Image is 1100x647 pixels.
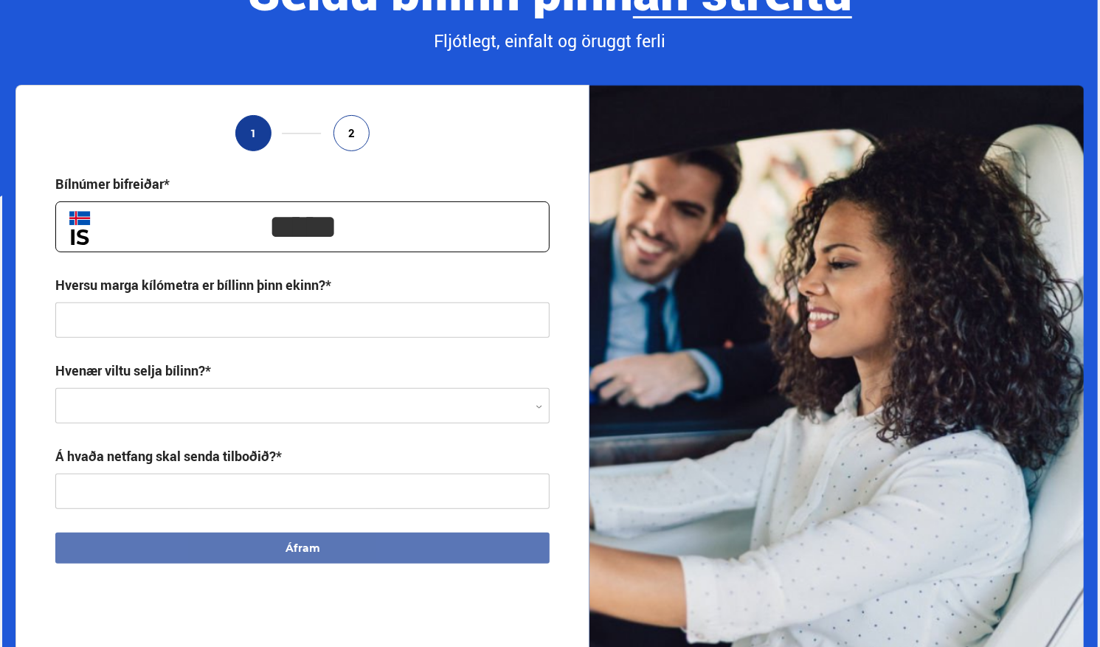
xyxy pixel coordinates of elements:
div: Á hvaða netfang skal senda tilboðið?* [55,447,282,465]
button: Áfram [55,533,550,564]
div: Fljótlegt, einfalt og öruggt ferli [15,29,1084,54]
span: 1 [250,127,257,139]
label: Hvenær viltu selja bílinn?* [55,361,211,379]
span: 2 [348,127,355,139]
div: Hversu marga kílómetra er bíllinn þinn ekinn?* [55,276,331,294]
div: Bílnúmer bifreiðar* [55,175,170,193]
button: Open LiveChat chat widget [12,6,56,50]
